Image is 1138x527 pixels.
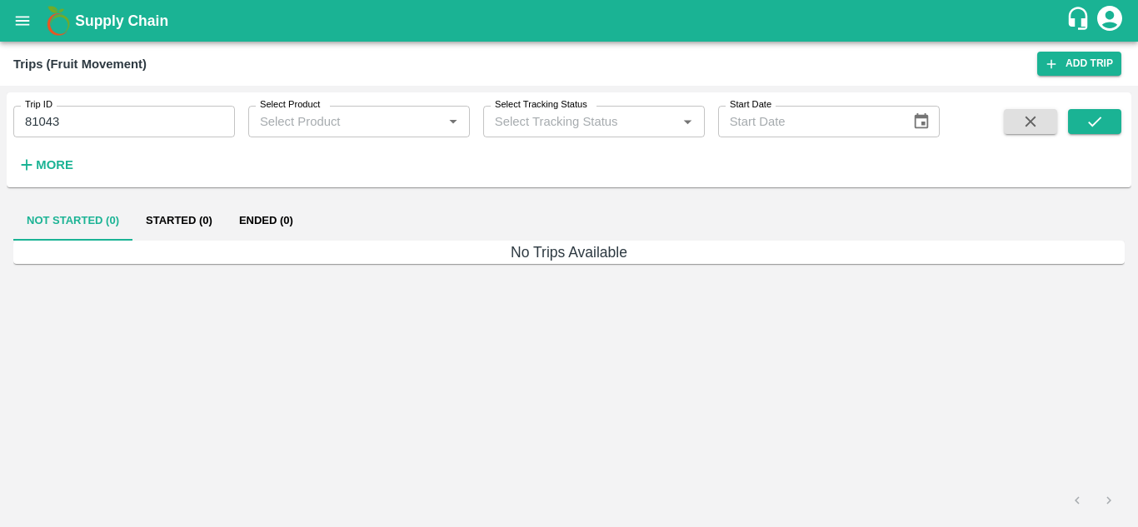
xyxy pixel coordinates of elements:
[718,106,900,137] input: Start Date
[1066,6,1095,36] div: customer-support
[25,98,52,112] label: Trip ID
[260,98,320,112] label: Select Product
[75,9,1066,32] a: Supply Chain
[36,158,73,172] strong: More
[13,106,235,137] input: Enter Trip ID
[730,98,771,112] label: Start Date
[13,151,77,179] button: More
[3,2,42,40] button: open drawer
[253,111,437,132] input: Select Product
[906,106,937,137] button: Choose date
[226,201,307,241] button: Ended (0)
[42,4,75,37] img: logo
[1061,487,1125,514] nav: pagination navigation
[132,201,226,241] button: Started (0)
[1037,52,1121,76] a: Add Trip
[13,201,132,241] button: Not Started (0)
[488,111,672,132] input: Select Tracking Status
[495,98,587,112] label: Select Tracking Status
[676,111,698,132] button: Open
[13,241,1125,264] h6: No Trips Available
[1095,3,1125,38] div: account of current user
[13,53,147,75] div: Trips (Fruit Movement)
[442,111,464,132] button: Open
[75,12,168,29] b: Supply Chain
